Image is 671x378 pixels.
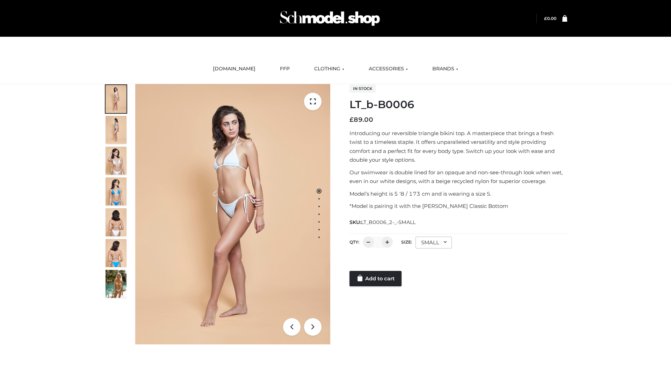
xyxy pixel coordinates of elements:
[106,208,127,236] img: ArielClassicBikiniTop_CloudNine_AzureSky_OW114ECO_7-scaled.jpg
[544,16,556,21] a: £0.00
[208,61,261,77] a: [DOMAIN_NAME]
[349,116,354,124] span: £
[277,5,382,32] img: Schmodel Admin 964
[349,129,567,164] p: Introducing our reversible triangle bikini top. A masterpiece that brings a fresh twist to a time...
[361,219,416,225] span: LT_B0006_2-_-SMALL
[106,147,127,175] img: ArielClassicBikiniTop_CloudNine_AzureSky_OW114ECO_3-scaled.jpg
[106,177,127,205] img: ArielClassicBikiniTop_CloudNine_AzureSky_OW114ECO_4-scaled.jpg
[363,61,413,77] a: ACCESSORIES
[349,168,567,186] p: Our swimwear is double lined for an opaque and non-see-through look when wet, even in our white d...
[349,218,416,226] span: SKU:
[349,239,359,245] label: QTY:
[427,61,463,77] a: BRANDS
[349,202,567,211] p: *Model is pairing it with the [PERSON_NAME] Classic Bottom
[106,116,127,144] img: ArielClassicBikiniTop_CloudNine_AzureSky_OW114ECO_2-scaled.jpg
[349,98,567,111] h1: LT_b-B0006
[106,239,127,267] img: ArielClassicBikiniTop_CloudNine_AzureSky_OW114ECO_8-scaled.jpg
[349,116,373,124] bdi: 89.00
[106,85,127,113] img: ArielClassicBikiniTop_CloudNine_AzureSky_OW114ECO_1-scaled.jpg
[349,189,567,198] p: Model’s height is 5 ‘8 / 173 cm and is wearing a size S.
[401,239,412,245] label: Size:
[544,16,556,21] bdi: 0.00
[416,237,452,248] div: SMALL
[106,270,127,298] img: Arieltop_CloudNine_AzureSky2.jpg
[349,84,376,93] span: In stock
[544,16,547,21] span: £
[309,61,349,77] a: CLOTHING
[135,84,330,344] img: ArielClassicBikiniTop_CloudNine_AzureSky_OW114ECO_1
[275,61,295,77] a: FFP
[349,271,402,286] a: Add to cart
